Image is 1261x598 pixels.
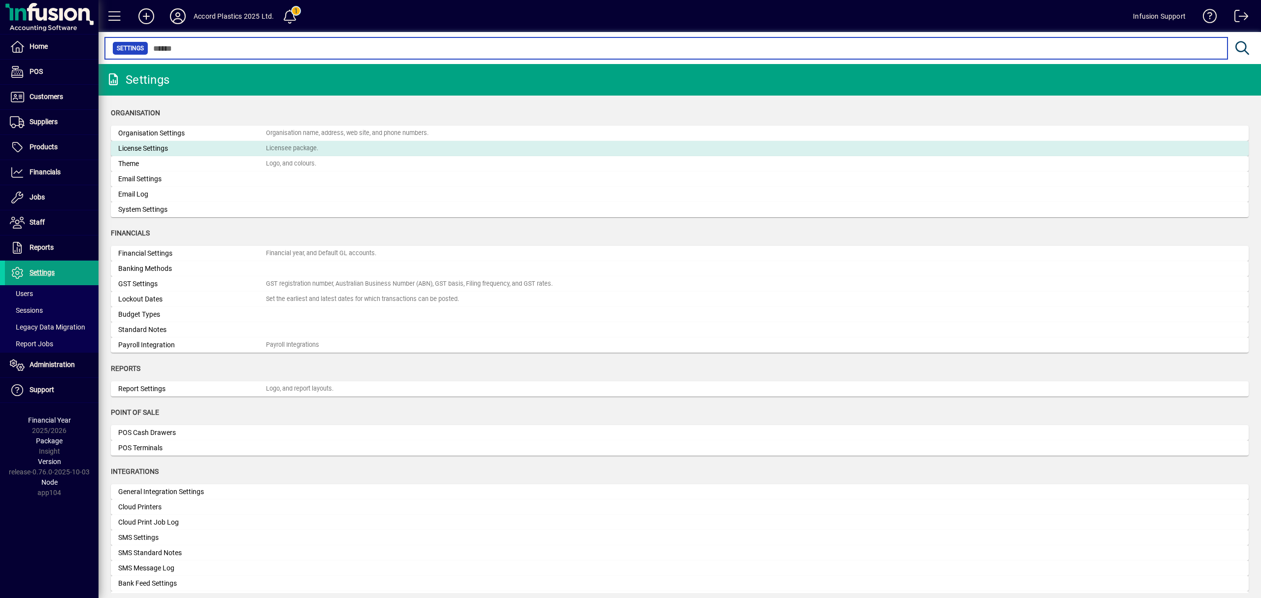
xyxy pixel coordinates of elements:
[30,168,61,176] span: Financials
[118,279,266,289] div: GST Settings
[266,340,319,350] div: Payroll Integrations
[111,530,1249,545] a: SMS Settings
[111,484,1249,499] a: General Integration Settings
[5,110,99,134] a: Suppliers
[118,204,266,215] div: System Settings
[111,292,1249,307] a: Lockout DatesSet the earliest and latest dates for which transactions can be posted.
[118,563,266,573] div: SMS Message Log
[28,416,71,424] span: Financial Year
[118,174,266,184] div: Email Settings
[30,268,55,276] span: Settings
[38,458,61,465] span: Version
[118,189,266,199] div: Email Log
[118,443,266,453] div: POS Terminals
[5,285,99,302] a: Users
[118,248,266,259] div: Financial Settings
[118,502,266,512] div: Cloud Printers
[111,408,159,416] span: Point of Sale
[30,193,45,201] span: Jobs
[118,143,266,154] div: License Settings
[194,8,274,24] div: Accord Plastics 2025 Ltd.
[111,425,1249,440] a: POS Cash Drawers
[5,302,99,319] a: Sessions
[111,561,1249,576] a: SMS Message Log
[111,381,1249,397] a: Report SettingsLogo, and report layouts.
[5,60,99,84] a: POS
[5,34,99,59] a: Home
[118,532,266,543] div: SMS Settings
[111,202,1249,217] a: System Settings
[266,129,429,138] div: Organisation name, address, web site, and phone numbers.
[5,335,99,352] a: Report Jobs
[162,7,194,25] button: Profile
[111,187,1249,202] a: Email Log
[131,7,162,25] button: Add
[118,548,266,558] div: SMS Standard Notes
[30,243,54,251] span: Reports
[111,515,1249,530] a: Cloud Print Job Log
[30,42,48,50] span: Home
[266,384,333,394] div: Logo, and report layouts.
[111,276,1249,292] a: GST SettingsGST registration number, Australian Business Number (ABN), GST basis, Filing frequenc...
[30,218,45,226] span: Staff
[5,185,99,210] a: Jobs
[10,340,53,348] span: Report Jobs
[118,309,266,320] div: Budget Types
[118,428,266,438] div: POS Cash Drawers
[5,85,99,109] a: Customers
[266,159,316,168] div: Logo, and colours.
[111,156,1249,171] a: ThemeLogo, and colours.
[5,319,99,335] a: Legacy Data Migration
[30,361,75,368] span: Administration
[111,576,1249,591] a: Bank Feed Settings
[118,384,266,394] div: Report Settings
[266,295,459,304] div: Set the earliest and latest dates for which transactions can be posted.
[30,118,58,126] span: Suppliers
[118,517,266,528] div: Cloud Print Job Log
[111,307,1249,322] a: Budget Types
[118,325,266,335] div: Standard Notes
[1227,2,1249,34] a: Logout
[111,467,159,475] span: Integrations
[118,159,266,169] div: Theme
[111,337,1249,353] a: Payroll IntegrationPayroll Integrations
[10,290,33,298] span: Users
[30,143,58,151] span: Products
[1133,8,1186,24] div: Infusion Support
[30,386,54,394] span: Support
[5,210,99,235] a: Staff
[111,171,1249,187] a: Email Settings
[10,306,43,314] span: Sessions
[111,229,150,237] span: Financials
[117,43,144,53] span: Settings
[5,160,99,185] a: Financials
[111,109,160,117] span: Organisation
[111,126,1249,141] a: Organisation SettingsOrganisation name, address, web site, and phone numbers.
[36,437,63,445] span: Package
[41,478,58,486] span: Node
[118,128,266,138] div: Organisation Settings
[266,279,553,289] div: GST registration number, Australian Business Number (ABN), GST basis, Filing frequency, and GST r...
[111,499,1249,515] a: Cloud Printers
[111,365,140,372] span: Reports
[5,378,99,402] a: Support
[111,545,1249,561] a: SMS Standard Notes
[111,246,1249,261] a: Financial SettingsFinancial year, and Default GL accounts.
[111,261,1249,276] a: Banking Methods
[118,578,266,589] div: Bank Feed Settings
[30,67,43,75] span: POS
[111,141,1249,156] a: License SettingsLicensee package.
[266,144,318,153] div: Licensee package.
[10,323,85,331] span: Legacy Data Migration
[266,249,376,258] div: Financial year, and Default GL accounts.
[5,135,99,160] a: Products
[118,340,266,350] div: Payroll Integration
[111,322,1249,337] a: Standard Notes
[30,93,63,100] span: Customers
[5,235,99,260] a: Reports
[106,72,169,88] div: Settings
[1195,2,1217,34] a: Knowledge Base
[118,487,266,497] div: General Integration Settings
[118,264,266,274] div: Banking Methods
[5,353,99,377] a: Administration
